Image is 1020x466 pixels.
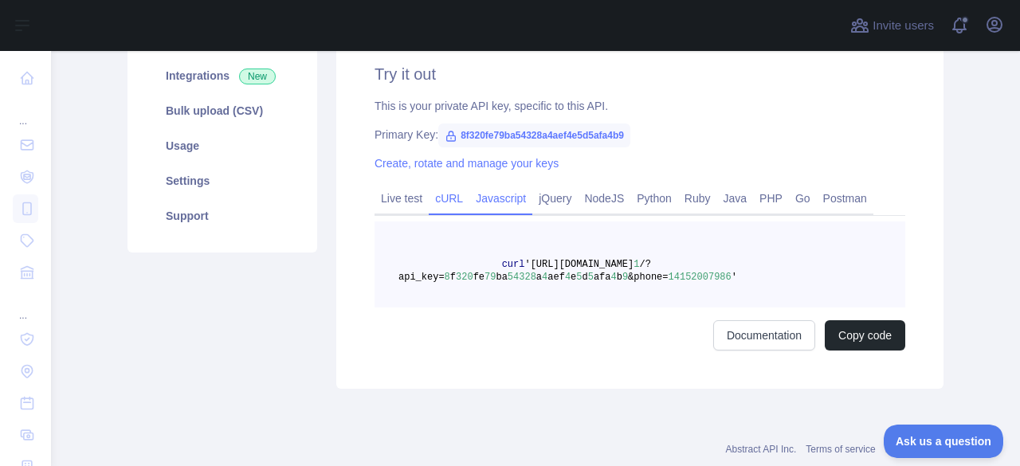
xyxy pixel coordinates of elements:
[147,198,298,233] a: Support
[634,259,639,270] span: 1
[669,272,732,283] span: 14152007986
[375,186,429,211] a: Live test
[817,186,873,211] a: Postman
[582,272,587,283] span: d
[726,444,797,455] a: Abstract API Inc.
[13,290,38,322] div: ...
[630,186,678,211] a: Python
[375,157,559,170] a: Create, rotate and manage your keys
[594,272,611,283] span: afa
[456,272,473,283] span: 320
[713,320,815,350] a: Documentation
[445,272,450,283] span: 8
[375,127,905,143] div: Primary Key:
[524,259,634,270] span: '[URL][DOMAIN_NAME]
[508,272,536,283] span: 54328
[576,272,582,283] span: 5
[565,272,571,283] span: 4
[547,272,565,283] span: aef
[588,272,594,283] span: 5
[496,272,507,283] span: ba
[13,96,38,127] div: ...
[375,63,905,85] h2: Try it out
[611,272,617,283] span: 4
[147,163,298,198] a: Settings
[542,272,547,283] span: 4
[502,259,525,270] span: curl
[571,272,576,283] span: e
[873,17,934,35] span: Invite users
[628,272,668,283] span: &phone=
[429,186,469,211] a: cURL
[806,444,875,455] a: Terms of service
[732,272,737,283] span: '
[617,272,622,283] span: b
[469,186,532,211] a: Javascript
[825,320,905,350] button: Copy code
[484,272,496,283] span: 79
[375,98,905,114] div: This is your private API key, specific to this API.
[847,13,937,38] button: Invite users
[578,186,630,211] a: NodeJS
[473,272,484,283] span: fe
[717,186,754,211] a: Java
[884,425,1004,458] iframe: Toggle Customer Support
[789,186,817,211] a: Go
[438,123,630,147] span: 8f320fe79ba54328a4aef4e5d5afa4b9
[753,186,789,211] a: PHP
[450,272,456,283] span: f
[622,272,628,283] span: 9
[532,186,578,211] a: jQuery
[239,69,276,84] span: New
[678,186,717,211] a: Ruby
[147,58,298,93] a: Integrations New
[147,128,298,163] a: Usage
[147,93,298,128] a: Bulk upload (CSV)
[536,272,542,283] span: a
